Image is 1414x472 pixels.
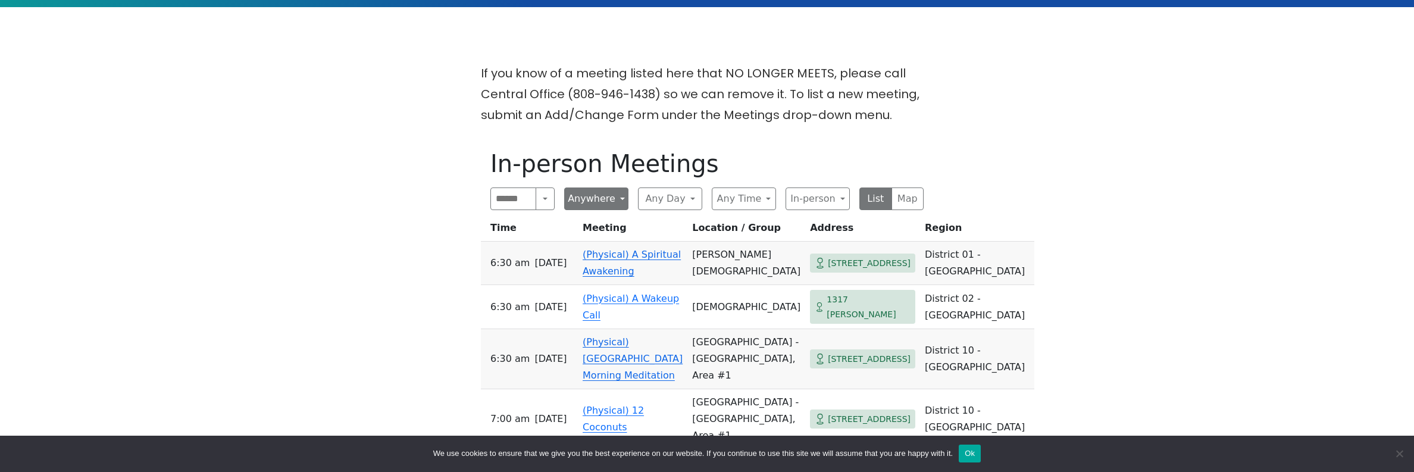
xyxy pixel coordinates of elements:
span: 1317 [PERSON_NAME] [827,292,911,321]
a: (Physical) A Wakeup Call [583,293,679,321]
span: No [1393,448,1405,460]
a: (Physical) A Spiritual Awakening [583,249,681,277]
a: (Physical) 12 Coconuts [583,405,644,433]
span: [STREET_ADDRESS] [828,256,911,271]
td: District 10 - [GEOGRAPHIC_DATA] [920,329,1034,389]
th: Region [920,220,1034,242]
span: [DATE] [534,255,567,271]
span: [DATE] [534,411,567,427]
th: Address [805,220,920,242]
span: 6:30 AM [490,299,530,315]
button: Any Day [638,187,702,210]
span: [STREET_ADDRESS] [828,352,911,367]
button: Ok [959,445,981,462]
span: 6:30 AM [490,255,530,271]
td: District 02 - [GEOGRAPHIC_DATA] [920,285,1034,329]
span: [DATE] [534,351,567,367]
td: District 01 - [GEOGRAPHIC_DATA] [920,242,1034,285]
th: Location / Group [687,220,805,242]
span: 6:30 AM [490,351,530,367]
a: (Physical) [GEOGRAPHIC_DATA] Morning Meditation [583,336,683,381]
button: List [859,187,892,210]
button: In-person [786,187,850,210]
button: Search [536,187,555,210]
input: Search [490,187,536,210]
td: [GEOGRAPHIC_DATA] - [GEOGRAPHIC_DATA], Area #1 [687,389,805,449]
td: [PERSON_NAME][DEMOGRAPHIC_DATA] [687,242,805,285]
td: [GEOGRAPHIC_DATA] - [GEOGRAPHIC_DATA], Area #1 [687,329,805,389]
button: Anywhere [564,187,628,210]
h1: In-person Meetings [490,149,924,178]
td: District 10 - [GEOGRAPHIC_DATA] [920,389,1034,449]
button: Map [891,187,924,210]
span: [DATE] [534,299,567,315]
th: Time [481,220,578,242]
p: If you know of a meeting listed here that NO LONGER MEETS, please call Central Office (808-946-14... [481,63,933,126]
td: [DEMOGRAPHIC_DATA] [687,285,805,329]
span: We use cookies to ensure that we give you the best experience on our website. If you continue to ... [433,448,953,460]
button: Any Time [712,187,776,210]
span: 7:00 AM [490,411,530,427]
th: Meeting [578,220,687,242]
span: [STREET_ADDRESS] [828,412,911,427]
